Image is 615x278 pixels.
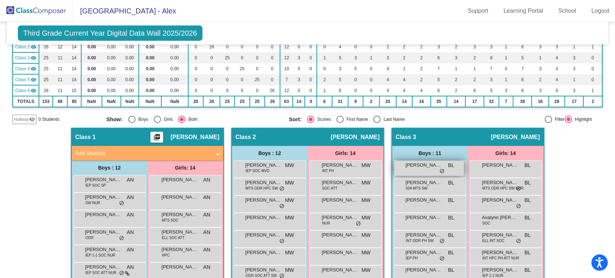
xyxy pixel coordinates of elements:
[392,146,468,160] div: Boys : 11
[246,186,278,191] span: MTS ODR HPC SW
[322,162,358,169] span: [PERSON_NAME]
[396,85,412,96] td: 4
[161,63,188,74] td: 0.00
[86,200,100,206] span: SW NUR
[332,85,348,96] td: 8
[139,96,161,107] td: NaN
[513,74,532,85] td: 6
[246,168,269,174] span: IEP SOC MVD
[332,52,348,63] td: 5
[15,87,30,94] span: Class 6
[293,52,305,63] td: 3
[53,96,67,107] td: 68
[234,52,250,63] td: 0
[81,52,102,63] td: 0.00
[549,41,565,52] td: 3
[250,52,265,63] td: 0
[484,63,499,74] td: 7
[322,196,358,204] span: [PERSON_NAME]
[285,179,294,187] span: MW
[67,74,81,85] td: 14
[188,96,203,107] td: 26
[447,52,466,63] td: 3
[396,134,416,141] span: Class 3
[67,41,81,52] td: 14
[447,41,466,52] td: 2
[549,74,565,85] td: 4
[439,168,445,174] span: do_not_disturb_alt
[15,44,30,50] span: Class 2
[516,186,521,192] span: do_not_disturb_alt
[203,194,210,201] span: AN
[465,74,484,85] td: 2
[31,77,36,83] mat-icon: visibility
[381,116,405,123] div: Last Name
[285,162,294,169] span: MW
[13,52,39,63] td: Breanna Landsteiner - No Class Name
[305,63,316,74] td: 0
[583,41,602,52] td: 1
[484,74,499,85] td: 3
[552,5,582,17] a: School
[499,52,513,63] td: 1
[135,116,148,123] div: Boys
[280,41,293,52] td: 12
[513,63,532,74] td: 7
[431,96,447,107] td: 35
[53,52,67,63] td: 11
[121,52,139,63] td: 0.00
[465,63,484,74] td: 1
[18,25,202,41] span: Third Grade Current Year Digital Data Wall 2025/2026
[348,52,363,63] td: 3
[220,52,234,63] td: 25
[396,63,412,74] td: 1
[484,41,499,52] td: 3
[332,41,348,52] td: 4
[583,96,602,107] td: 2
[406,196,442,204] span: [PERSON_NAME]
[499,74,513,85] td: 1
[363,63,379,74] td: 0
[565,52,583,63] td: 3
[447,63,466,74] td: 1
[289,116,466,123] mat-radio-group: Select an option
[532,96,549,107] td: 16
[13,63,39,74] td: Brenda Guappone - No Class Name
[39,63,53,74] td: 25
[67,63,81,74] td: 14
[102,85,121,96] td: 0.00
[379,96,396,107] td: 20
[250,85,265,96] td: 0
[53,74,67,85] td: 11
[188,52,203,63] td: 0
[67,96,81,107] td: 85
[314,116,331,123] div: Scores
[161,96,188,107] td: NaN
[265,63,280,74] td: 0
[162,194,198,201] span: [PERSON_NAME]
[317,63,332,74] td: 0
[583,63,602,74] td: 0
[81,74,102,85] td: 0.00
[139,52,161,63] td: 0.00
[15,76,30,83] span: Class 5
[29,116,35,122] mat-icon: visibility_off
[431,63,447,74] td: 7
[317,85,332,96] td: 1
[147,160,223,175] div: Girls: 14
[462,5,494,17] a: Support
[317,52,332,63] td: 1
[121,63,139,74] td: 0.00
[234,74,250,85] td: 0
[499,63,513,74] td: 0
[265,74,280,85] td: 0
[549,52,565,63] td: 4
[305,41,316,52] td: 0
[499,85,513,96] td: 3
[363,74,379,85] td: 0
[139,63,161,74] td: 0.00
[39,74,53,85] td: 25
[363,96,379,107] td: 2
[13,96,39,107] td: TOTALS
[363,41,379,52] td: 0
